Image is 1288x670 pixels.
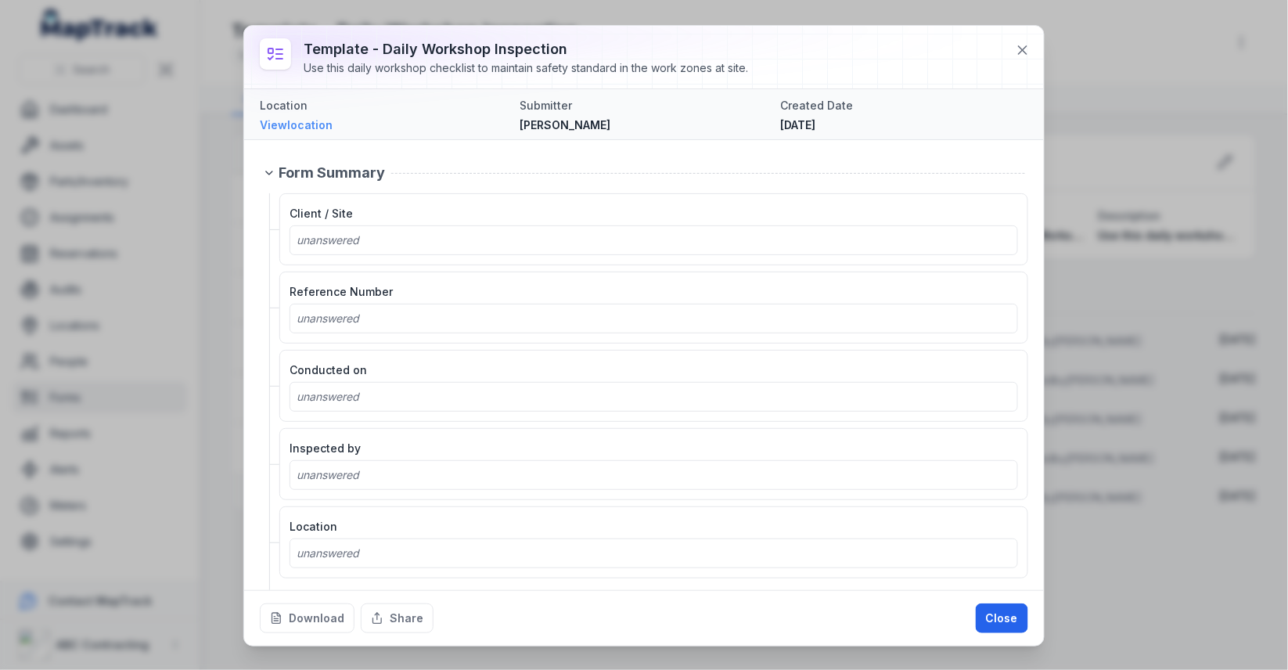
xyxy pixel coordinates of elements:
[290,363,367,376] span: Conducted on
[260,117,508,133] a: Viewlocation
[780,118,815,131] span: [DATE]
[279,162,385,184] span: Form Summary
[290,285,393,298] span: Reference Number
[304,60,748,76] div: Use this daily workshop checklist to maintain safety standard in the work zones at site.
[304,38,748,60] h3: Template - Daily Workshop Inspection
[297,233,359,247] span: unanswered
[780,99,853,112] span: Created Date
[297,390,359,403] span: unanswered
[520,99,573,112] span: Submitter
[297,546,359,560] span: unanswered
[361,603,434,633] button: Share
[297,468,359,481] span: unanswered
[290,207,353,220] span: Client / Site
[260,99,308,112] span: Location
[260,603,354,633] button: Download
[290,441,361,455] span: Inspected by
[976,603,1028,633] button: Close
[297,312,359,325] span: unanswered
[290,520,337,533] span: Location
[780,118,815,131] time: 03/10/2025, 8:10:00 am
[520,118,611,131] span: [PERSON_NAME]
